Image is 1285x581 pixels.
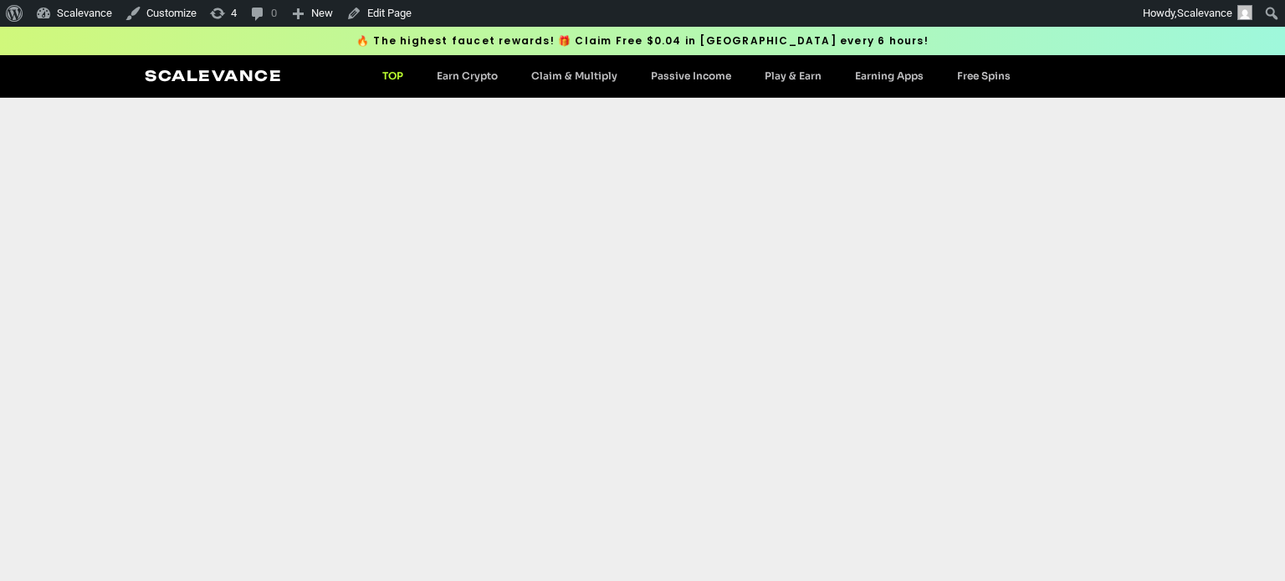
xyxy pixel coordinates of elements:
a: Earn Crypto [420,69,515,82]
a: Free Spins [940,69,1027,82]
a: Scalevance [145,67,282,84]
nav: Menu [366,69,1027,82]
a: Play & Earn [748,69,838,82]
span: 🔥 The highest faucet rewards! 🎁 Claim Free $0.04 in [GEOGRAPHIC_DATA] every 6 hours! [356,33,929,48]
a: TOP [366,69,420,82]
a: 🔥 The highest faucet rewards! 🎁 Claim Free $0.04 in [GEOGRAPHIC_DATA] every 6 hours! [350,27,935,55]
a: Passive Income [634,69,748,82]
span: Scalevance [1177,7,1232,19]
a: Earning Apps [838,69,940,82]
a: Claim & Multiply [515,69,634,82]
